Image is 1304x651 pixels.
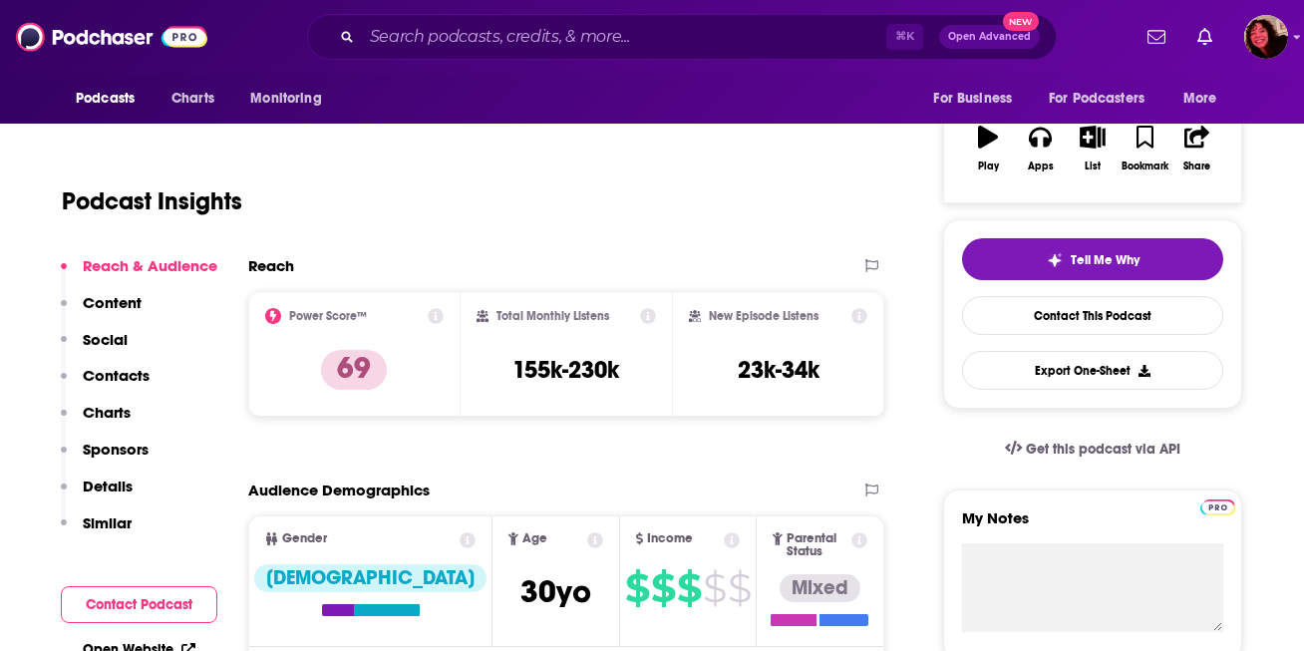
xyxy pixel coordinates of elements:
[61,440,149,477] button: Sponsors
[16,18,207,56] img: Podchaser - Follow, Share and Rate Podcasts
[1183,85,1217,113] span: More
[1200,499,1235,515] img: Podchaser Pro
[1047,252,1063,268] img: tell me why sparkle
[978,161,999,172] div: Play
[83,513,132,532] p: Similar
[254,564,487,592] div: [DEMOGRAPHIC_DATA]
[1071,252,1140,268] span: Tell Me Why
[83,293,142,312] p: Content
[236,80,347,118] button: open menu
[83,330,128,349] p: Social
[651,572,675,604] span: $
[61,366,150,403] button: Contacts
[83,477,133,495] p: Details
[1014,113,1066,184] button: Apps
[709,309,818,323] h2: New Episode Listens
[962,351,1223,390] button: Export One-Sheet
[282,532,327,545] span: Gender
[1244,15,1288,59] span: Logged in as Kathryn-Musilek
[61,403,131,440] button: Charts
[62,80,161,118] button: open menu
[248,256,294,275] h2: Reach
[962,508,1223,543] label: My Notes
[886,24,923,50] span: ⌘ K
[962,296,1223,335] a: Contact This Podcast
[1183,161,1210,172] div: Share
[625,572,649,604] span: $
[61,293,142,330] button: Content
[61,477,133,513] button: Details
[647,532,693,545] span: Income
[289,309,367,323] h2: Power Score™
[1067,113,1119,184] button: List
[962,113,1014,184] button: Play
[362,21,886,53] input: Search podcasts, credits, & more...
[962,238,1223,280] button: tell me why sparkleTell Me Why
[1244,15,1288,59] img: User Profile
[1028,161,1054,172] div: Apps
[62,186,242,216] h1: Podcast Insights
[1171,113,1223,184] button: Share
[787,532,848,558] span: Parental Status
[83,256,217,275] p: Reach & Audience
[307,14,1057,60] div: Search podcasts, credits, & more...
[1140,20,1173,54] a: Show notifications dropdown
[703,572,726,604] span: $
[321,350,387,390] p: 69
[248,481,430,499] h2: Audience Demographics
[61,256,217,293] button: Reach & Audience
[1122,161,1168,172] div: Bookmark
[1026,441,1180,458] span: Get this podcast via API
[1169,80,1242,118] button: open menu
[76,85,135,113] span: Podcasts
[83,403,131,422] p: Charts
[1189,20,1220,54] a: Show notifications dropdown
[738,355,819,385] h3: 23k-34k
[919,80,1037,118] button: open menu
[933,85,1012,113] span: For Business
[61,586,217,623] button: Contact Podcast
[61,330,128,367] button: Social
[1119,113,1170,184] button: Bookmark
[728,572,751,604] span: $
[83,440,149,459] p: Sponsors
[948,32,1031,42] span: Open Advanced
[250,85,321,113] span: Monitoring
[677,572,701,604] span: $
[1244,15,1288,59] button: Show profile menu
[61,513,132,550] button: Similar
[171,85,214,113] span: Charts
[989,425,1196,474] a: Get this podcast via API
[83,366,150,385] p: Contacts
[522,532,547,545] span: Age
[520,572,591,611] span: 30 yo
[1036,80,1173,118] button: open menu
[159,80,226,118] a: Charts
[939,25,1040,49] button: Open AdvancedNew
[780,574,860,602] div: Mixed
[1200,496,1235,515] a: Pro website
[1085,161,1101,172] div: List
[512,355,619,385] h3: 155k-230k
[496,309,609,323] h2: Total Monthly Listens
[1003,12,1039,31] span: New
[1049,85,1144,113] span: For Podcasters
